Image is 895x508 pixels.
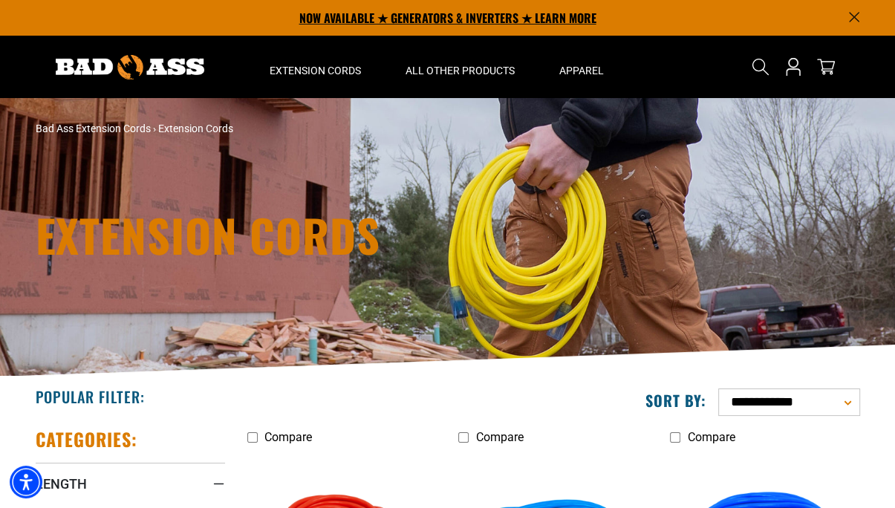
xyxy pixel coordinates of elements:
[687,430,735,444] span: Compare
[158,123,233,134] span: Extension Cords
[537,36,626,98] summary: Apparel
[36,475,87,492] span: Length
[10,466,42,498] div: Accessibility Menu
[749,55,772,79] summary: Search
[270,64,361,77] span: Extension Cords
[36,387,145,406] h2: Popular Filter:
[645,391,706,410] label: Sort by:
[406,64,515,77] span: All Other Products
[36,121,578,137] nav: breadcrumbs
[383,36,537,98] summary: All Other Products
[36,428,138,451] h2: Categories:
[559,64,604,77] span: Apparel
[36,123,151,134] a: Bad Ass Extension Cords
[814,58,838,76] a: cart
[56,55,204,79] img: Bad Ass Extension Cords
[153,123,156,134] span: ›
[36,212,578,257] h1: Extension Cords
[781,36,805,98] a: Open this option
[264,430,312,444] span: Compare
[36,463,225,504] summary: Length
[475,430,523,444] span: Compare
[247,36,383,98] summary: Extension Cords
